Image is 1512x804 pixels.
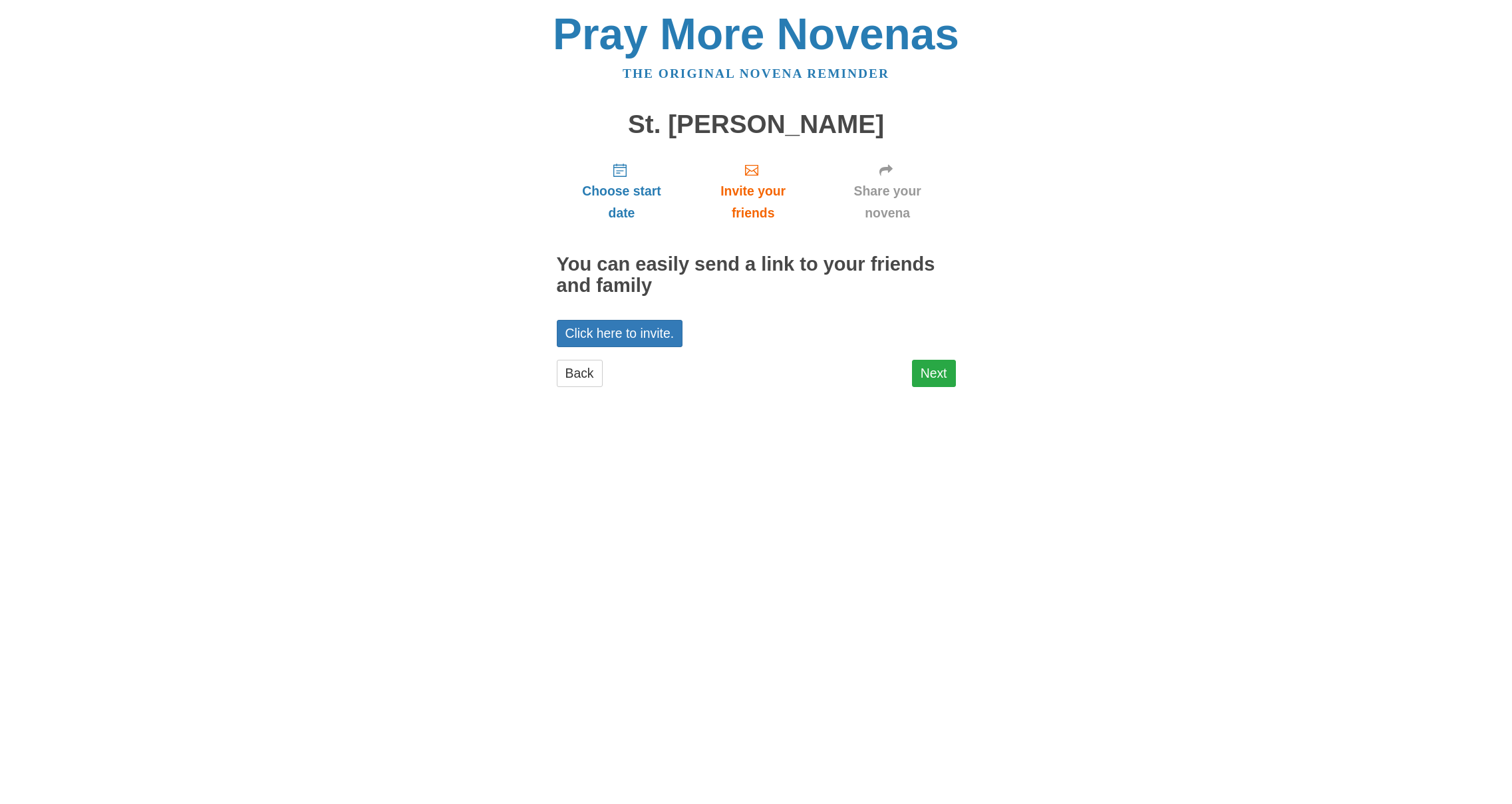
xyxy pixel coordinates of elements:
[623,67,889,80] a: The original novena reminder
[700,180,806,224] span: Invite your friends
[833,180,943,224] span: Share your novena
[557,320,683,347] a: Click here to invite.
[557,360,603,387] a: Back
[553,9,959,59] a: Pray More Novenas
[820,152,956,231] a: Share your novena
[570,180,674,224] span: Choose start date
[686,152,819,231] a: Invite your friends
[912,360,956,387] a: Next
[557,152,687,231] a: Choose start date
[557,254,956,297] h2: You can easily send a link to your friends and family
[557,110,956,139] h1: St. [PERSON_NAME]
